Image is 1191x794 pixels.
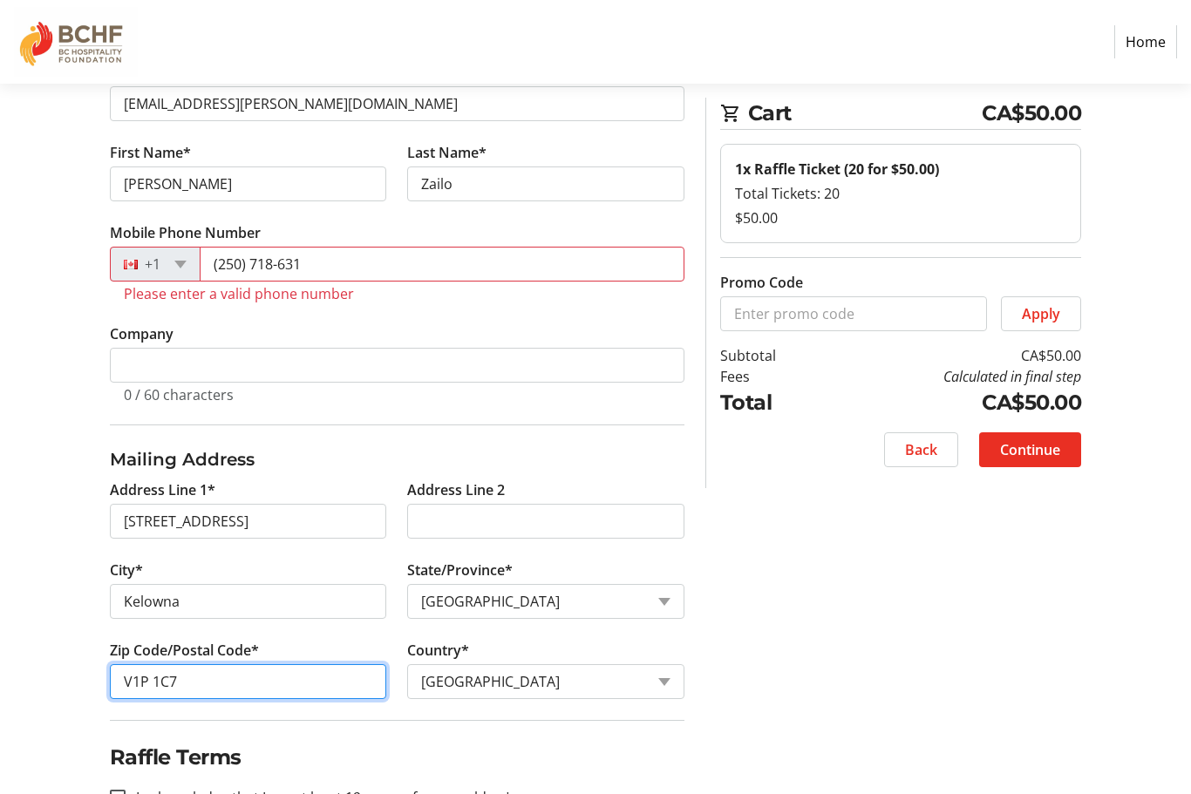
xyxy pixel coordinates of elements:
[720,366,824,387] td: Fees
[748,98,982,129] span: Cart
[720,272,803,293] label: Promo Code
[110,479,215,500] label: Address Line 1*
[735,207,1066,228] div: $50.00
[884,432,958,467] button: Back
[982,98,1081,129] span: CA$50.00
[905,439,937,460] span: Back
[720,345,824,366] td: Subtotal
[979,432,1081,467] button: Continue
[1114,25,1177,58] a: Home
[1000,439,1060,460] span: Continue
[735,159,939,179] strong: 1x Raffle Ticket (20 for $50.00)
[110,446,684,472] h3: Mailing Address
[1022,303,1060,324] span: Apply
[824,387,1081,418] td: CA$50.00
[720,387,824,418] td: Total
[110,640,259,661] label: Zip Code/Postal Code*
[110,504,387,539] input: Address
[407,560,513,580] label: State/Province*
[124,385,234,404] tr-character-limit: 0 / 60 characters
[124,285,670,302] tr-error: Please enter a valid phone number
[407,479,505,500] label: Address Line 2
[407,142,487,163] label: Last Name*
[200,247,684,282] input: (506) 234-5678
[110,222,261,243] label: Mobile Phone Number
[720,296,987,331] input: Enter promo code
[110,584,387,619] input: City
[735,183,1066,204] div: Total Tickets: 20
[14,7,138,77] img: BC Hospitality Foundation's Logo
[110,142,191,163] label: First Name*
[1001,296,1081,331] button: Apply
[824,345,1081,366] td: CA$50.00
[110,560,143,580] label: City*
[407,640,469,661] label: Country*
[110,664,387,699] input: Zip or Postal Code
[110,323,174,344] label: Company
[110,742,684,773] h2: Raffle Terms
[824,366,1081,387] td: Calculated in final step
